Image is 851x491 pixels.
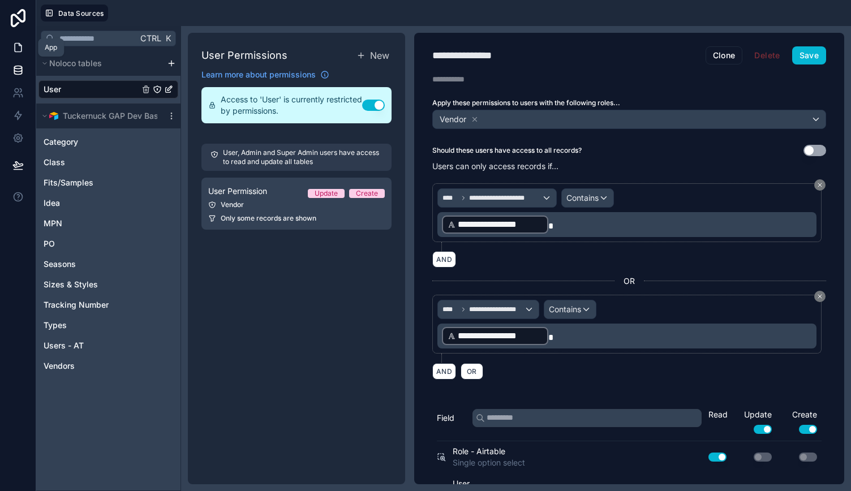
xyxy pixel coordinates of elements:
[453,457,525,468] span: Single option select
[41,5,108,21] button: Data Sources
[437,412,454,424] span: Field
[45,43,57,52] div: App
[731,409,776,434] div: Update
[223,148,382,166] p: User, Admin and Super Admin users have access to read and update all tables
[208,186,267,197] span: User Permission
[201,69,329,80] a: Learn more about permissions
[432,98,826,107] label: Apply these permissions to users with the following roles...
[461,363,483,380] button: OR
[544,300,596,319] button: Contains
[465,367,479,376] span: OR
[139,31,162,45] span: Ctrl
[453,478,492,489] span: User
[432,363,456,380] button: AND
[221,214,316,223] span: Only some records are shown
[432,161,826,172] p: Users can only access records if...
[354,46,392,64] button: New
[370,49,389,62] span: New
[440,114,466,125] span: Vendor
[432,110,826,129] button: Vendor
[315,189,338,198] div: Update
[561,188,614,208] button: Contains
[706,46,743,64] button: Clone
[566,192,599,204] span: Contains
[58,9,104,18] span: Data Sources
[624,275,635,287] span: OR
[201,69,316,80] span: Learn more about permissions
[201,178,392,230] a: User PermissionUpdateCreateVendorOnly some records are shown
[776,409,822,434] div: Create
[164,35,172,42] span: K
[221,94,362,117] span: Access to 'User' is currently restricted by permissions.
[201,48,287,63] h1: User Permissions
[432,146,582,155] label: Should these users have access to all records?
[208,200,385,209] div: Vendor
[549,304,581,315] span: Contains
[792,46,826,64] button: Save
[356,189,378,198] div: Create
[708,409,731,420] div: Read
[453,446,525,457] span: Role - Airtable
[432,251,456,268] button: AND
